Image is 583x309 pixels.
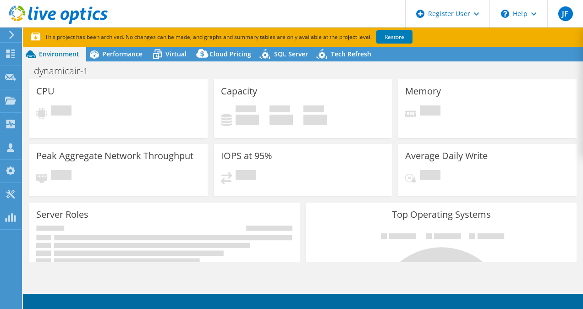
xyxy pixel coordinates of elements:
[269,115,293,125] h4: 0 GiB
[209,50,251,58] span: Cloud Pricing
[501,10,509,18] svg: \n
[36,151,193,161] h3: Peak Aggregate Network Throughput
[102,50,143,58] span: Performance
[274,50,308,58] span: SQL Server
[236,170,256,182] span: Pending
[51,105,71,118] span: Pending
[420,170,440,182] span: Pending
[313,210,570,220] h3: Top Operating Systems
[36,86,55,96] h3: CPU
[221,151,272,161] h3: IOPS at 95%
[405,86,441,96] h3: Memory
[331,50,371,58] span: Tech Refresh
[236,115,259,125] h4: 0 GiB
[405,151,488,161] h3: Average Daily Write
[30,66,102,76] h1: dynamicair-1
[420,105,440,118] span: Pending
[269,105,290,115] span: Free
[36,210,88,220] h3: Server Roles
[31,32,480,42] p: This project has been archived. No changes can be made, and graphs and summary tables are only av...
[39,50,79,58] span: Environment
[51,170,71,182] span: Pending
[303,115,327,125] h4: 0 GiB
[303,105,324,115] span: Total
[165,50,187,58] span: Virtual
[376,30,412,44] a: Restore
[558,6,573,21] span: JF
[236,105,256,115] span: Used
[221,86,257,96] h3: Capacity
